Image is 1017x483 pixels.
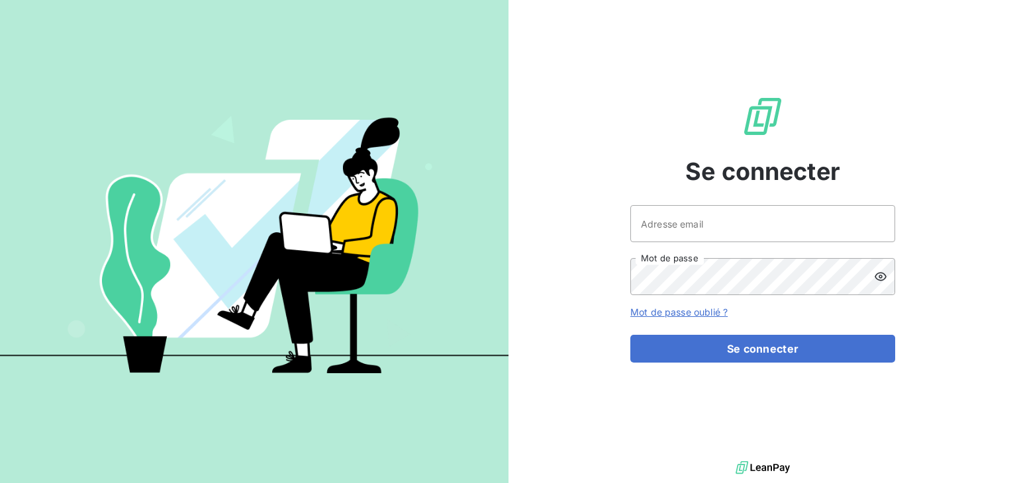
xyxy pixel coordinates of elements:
[685,154,840,189] span: Se connecter
[630,306,728,318] a: Mot de passe oublié ?
[736,458,790,478] img: logo
[742,95,784,138] img: Logo LeanPay
[630,335,895,363] button: Se connecter
[630,205,895,242] input: placeholder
